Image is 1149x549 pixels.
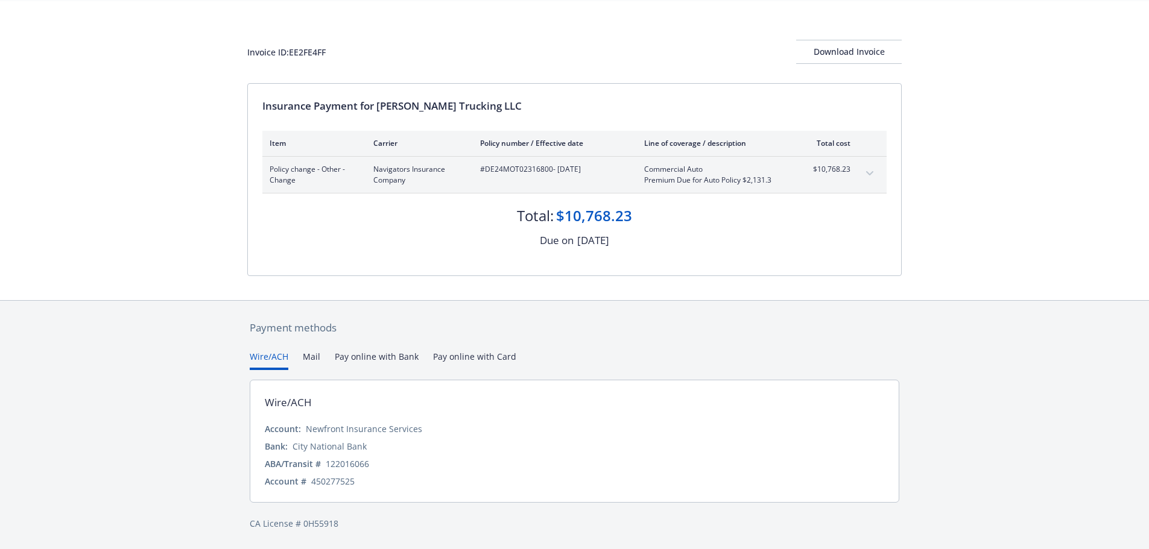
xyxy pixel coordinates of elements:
[265,440,288,453] div: Bank:
[311,475,355,488] div: 450277525
[644,164,786,175] span: Commercial Auto
[644,138,786,148] div: Line of coverage / description
[265,475,306,488] div: Account #
[265,457,321,470] div: ABA/Transit #
[433,350,516,370] button: Pay online with Card
[805,164,850,175] span: $10,768.23
[247,46,326,58] div: Invoice ID: EE2FE4FF
[540,233,574,248] div: Due on
[270,138,354,148] div: Item
[262,157,887,193] div: Policy change - Other - ChangeNavigators Insurance Company#DE24MOT02316800- [DATE]Commercial Auto...
[326,457,369,470] div: 122016066
[373,164,461,186] span: Navigators Insurance Company
[306,422,422,435] div: Newfront Insurance Services
[556,205,632,226] div: $10,768.23
[265,422,301,435] div: Account:
[480,164,625,175] span: #DE24MOT02316800 - [DATE]
[373,138,461,148] div: Carrier
[644,164,786,186] span: Commercial AutoPremium Due for Auto Policy $2,131.3
[480,138,625,148] div: Policy number / Effective date
[250,517,899,530] div: CA License # 0H55918
[335,350,419,370] button: Pay online with Bank
[805,138,850,148] div: Total cost
[860,164,879,183] button: expand content
[517,205,554,226] div: Total:
[796,40,902,63] div: Download Invoice
[303,350,320,370] button: Mail
[577,233,609,248] div: [DATE]
[262,98,887,114] div: Insurance Payment for [PERSON_NAME] Trucking LLC
[293,440,367,453] div: City National Bank
[270,164,354,186] span: Policy change - Other - Change
[265,395,312,410] div: Wire/ACH
[250,350,288,370] button: Wire/ACH
[796,40,902,64] button: Download Invoice
[644,175,786,186] span: Premium Due for Auto Policy $2,131.3
[250,320,899,336] div: Payment methods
